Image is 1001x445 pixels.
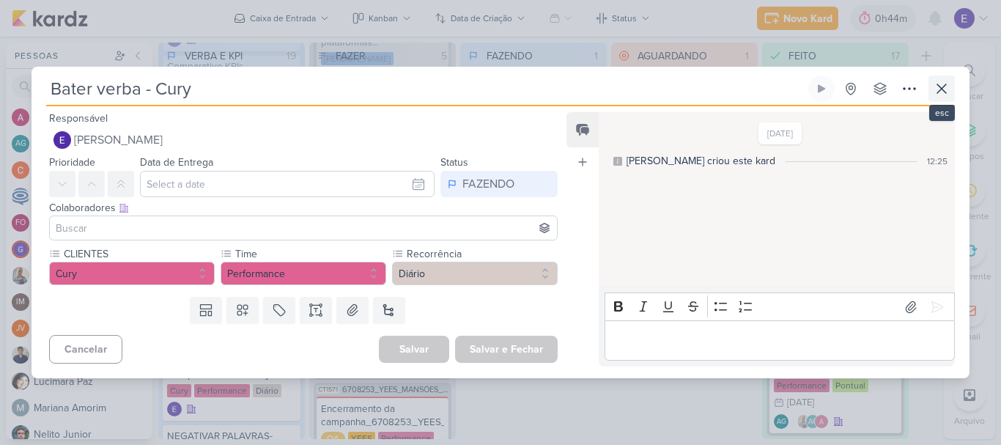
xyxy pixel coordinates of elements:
[440,156,468,169] label: Status
[49,112,108,125] label: Responsável
[62,246,215,262] label: CLIENTES
[405,246,558,262] label: Recorrência
[234,246,386,262] label: Time
[49,200,558,216] div: Colaboradores
[816,83,827,95] div: Ligar relógio
[605,293,955,321] div: Editor toolbar
[440,171,558,197] button: FAZENDO
[49,156,95,169] label: Prioridade
[53,219,554,237] input: Buscar
[49,335,122,364] button: Cancelar
[929,105,955,121] div: esc
[627,153,775,169] div: [PERSON_NAME] criou este kard
[605,320,955,361] div: Editor editing area: main
[49,262,215,285] button: Cury
[49,127,558,153] button: [PERSON_NAME]
[462,175,514,193] div: FAZENDO
[392,262,558,285] button: Diário
[74,131,163,149] span: [PERSON_NAME]
[53,131,71,149] img: Eduardo Quaresma
[46,76,805,102] input: Kard Sem Título
[140,171,435,197] input: Select a date
[927,155,948,168] div: 12:25
[140,156,213,169] label: Data de Entrega
[221,262,386,285] button: Performance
